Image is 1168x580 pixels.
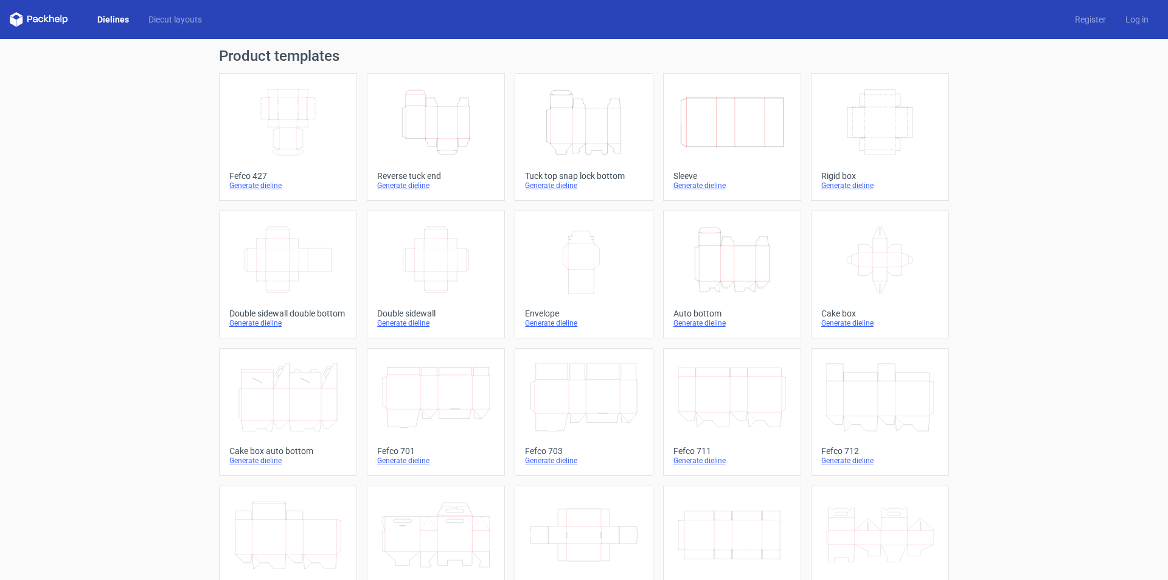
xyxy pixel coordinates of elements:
div: Generate dieline [525,318,642,328]
div: Envelope [525,309,642,318]
a: Auto bottomGenerate dieline [663,211,801,338]
div: Fefco 712 [821,446,939,456]
div: Generate dieline [821,318,939,328]
a: EnvelopeGenerate dieline [515,211,653,338]
a: Reverse tuck endGenerate dieline [367,73,505,201]
div: Fefco 703 [525,446,642,456]
div: Generate dieline [525,456,642,466]
div: Generate dieline [673,181,791,190]
div: Double sidewall [377,309,495,318]
div: Generate dieline [377,181,495,190]
div: Reverse tuck end [377,171,495,181]
div: Generate dieline [377,318,495,328]
div: Generate dieline [229,181,347,190]
div: Fefco 711 [673,446,791,456]
div: Generate dieline [377,456,495,466]
a: Double sidewallGenerate dieline [367,211,505,338]
div: Generate dieline [673,318,791,328]
div: Generate dieline [229,456,347,466]
a: Rigid boxGenerate dieline [811,73,949,201]
a: Fefco 711Generate dieline [663,348,801,476]
div: Cake box auto bottom [229,446,347,456]
a: SleeveGenerate dieline [663,73,801,201]
a: Fefco 427Generate dieline [219,73,357,201]
div: Generate dieline [229,318,347,328]
div: Rigid box [821,171,939,181]
div: Generate dieline [673,456,791,466]
a: Tuck top snap lock bottomGenerate dieline [515,73,653,201]
a: Diecut layouts [139,13,212,26]
a: Dielines [88,13,139,26]
a: Register [1065,13,1116,26]
div: Fefco 701 [377,446,495,456]
div: Generate dieline [821,181,939,190]
a: Fefco 712Generate dieline [811,348,949,476]
div: Generate dieline [821,456,939,466]
a: Fefco 703Generate dieline [515,348,653,476]
div: Tuck top snap lock bottom [525,171,642,181]
a: Fefco 701Generate dieline [367,348,505,476]
a: Double sidewall double bottomGenerate dieline [219,211,357,338]
a: Cake boxGenerate dieline [811,211,949,338]
a: Cake box auto bottomGenerate dieline [219,348,357,476]
div: Cake box [821,309,939,318]
div: Double sidewall double bottom [229,309,347,318]
a: Log in [1116,13,1158,26]
h1: Product templates [219,49,949,63]
div: Generate dieline [525,181,642,190]
div: Fefco 427 [229,171,347,181]
div: Auto bottom [673,309,791,318]
div: Sleeve [673,171,791,181]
